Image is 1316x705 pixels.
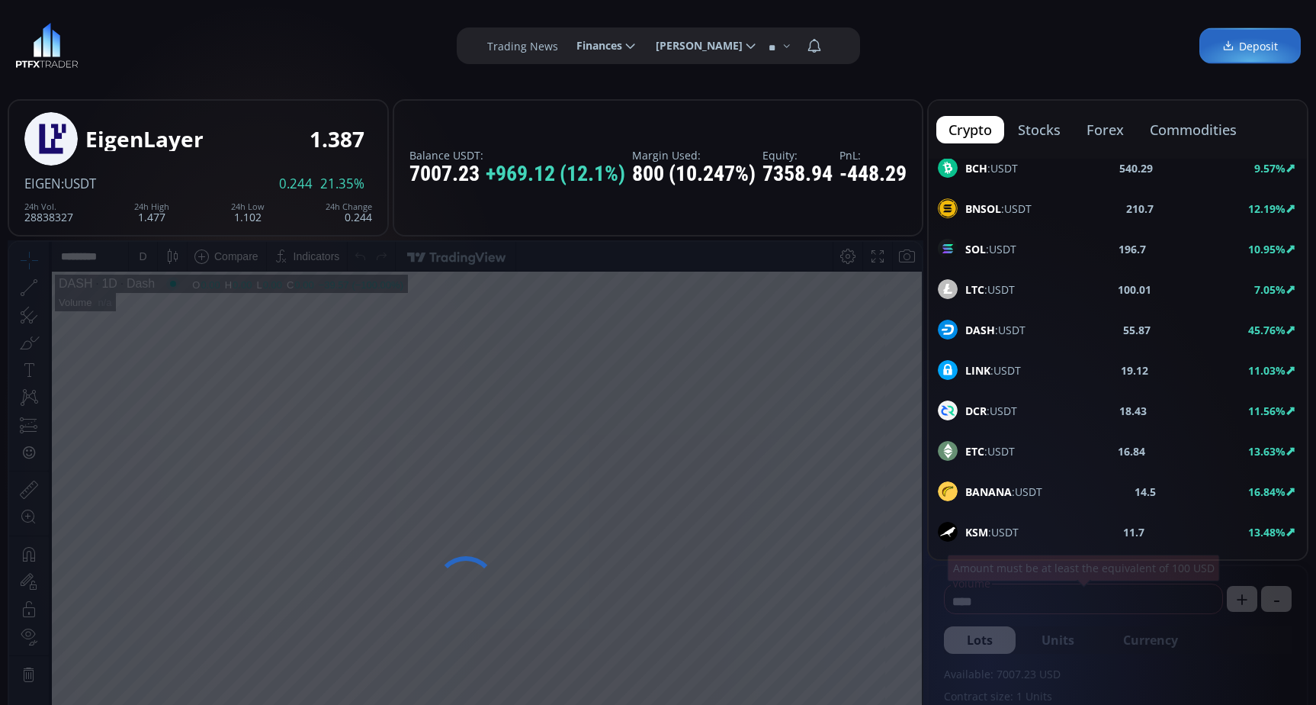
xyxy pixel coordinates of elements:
[1248,363,1286,378] b: 11.03%
[172,669,185,681] div: 1d
[839,163,907,186] div: -448.29
[157,35,171,49] div: Market open
[55,669,66,681] div: 5y
[24,175,61,192] span: EIGEN
[1123,524,1144,540] b: 11.7
[1248,242,1286,256] b: 10.95%
[15,23,79,69] img: LOGO
[1248,484,1286,499] b: 16.84%
[884,669,904,681] div: auto
[965,322,1026,338] span: :USDT
[632,150,756,161] label: Margin Used:
[762,150,833,161] label: Equity:
[739,669,812,681] span: 22:03:11 (UTC)
[965,323,995,337] b: DASH
[486,163,625,186] span: +969.12 (12.1%)
[1118,443,1145,459] b: 16.84
[130,8,137,21] div: D
[1119,241,1146,257] b: 196.7
[85,127,204,151] div: EigenLayer
[965,241,1016,257] span: :USDT
[88,55,102,66] div: n/a
[965,161,987,175] b: BCH
[1126,201,1154,217] b: 210.7
[1248,525,1286,539] b: 13.48%
[1138,116,1249,143] button: commodities
[566,31,622,61] span: Finances
[77,669,88,681] div: 1y
[1254,282,1286,297] b: 7.05%
[878,661,910,690] div: Toggle Auto Scale
[183,37,191,49] div: O
[965,403,1017,419] span: :USDT
[1118,282,1151,298] b: 100.01
[1121,362,1148,378] b: 19.12
[134,202,169,223] div: 1.477
[1123,322,1151,338] b: 55.87
[1248,444,1286,459] b: 13.63%
[61,175,96,192] span: :USDT
[965,444,984,459] b: ETC
[1119,403,1147,419] b: 18.43
[965,160,1018,176] span: :USDT
[965,363,990,378] b: LINK
[965,404,987,418] b: DCR
[965,201,1001,216] b: BNSOL
[310,37,394,49] div: −39.57 (−100.00%)
[965,362,1021,378] span: :USDT
[632,163,756,186] div: 800 (10.247%)
[254,37,273,49] div: 0.00
[320,177,364,191] span: 21.35%
[965,242,986,256] b: SOL
[762,163,833,186] div: 7358.94
[326,202,372,223] div: 0.244
[1135,484,1156,500] b: 14.5
[409,150,625,161] label: Balance USDT:
[1222,38,1278,54] span: Deposit
[409,163,625,186] div: 7007.23
[108,35,146,49] div: Dash
[326,202,372,211] div: 24h Change
[645,31,743,61] span: [PERSON_NAME]
[1254,161,1286,175] b: 9.57%
[965,443,1015,459] span: :USDT
[1119,160,1153,176] b: 540.29
[223,37,242,49] div: 0.00
[134,202,169,211] div: 24h High
[24,202,73,223] div: 28838327
[278,37,285,49] div: C
[35,625,42,645] div: Hide Drawings Toolbar
[1248,201,1286,216] b: 12.19%
[1248,323,1286,337] b: 45.76%
[285,37,304,49] div: 0.00
[50,35,83,49] div: DASH
[231,202,265,223] div: 1.102
[279,177,313,191] span: 0.244
[965,282,984,297] b: LTC
[231,202,265,211] div: 24h Low
[247,37,253,49] div: L
[14,204,26,218] div: 
[204,661,229,690] div: Go to
[216,37,223,49] div: H
[1199,28,1301,64] a: Deposit
[832,661,853,690] div: Toggle Percentage
[965,525,988,539] b: KSM
[310,127,364,151] div: 1.387
[99,669,114,681] div: 3m
[1006,116,1073,143] button: stocks
[965,484,1012,499] b: BANANA
[50,55,82,66] div: Volume
[965,201,1032,217] span: :USDT
[936,116,1004,143] button: crypto
[124,669,139,681] div: 1m
[150,669,162,681] div: 5d
[859,669,873,681] div: log
[1074,116,1136,143] button: forex
[191,37,210,49] div: 0.00
[83,35,108,49] div: 1D
[839,150,907,161] label: PnL:
[487,38,558,54] label: Trading News
[733,661,817,690] button: 22:03:11 (UTC)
